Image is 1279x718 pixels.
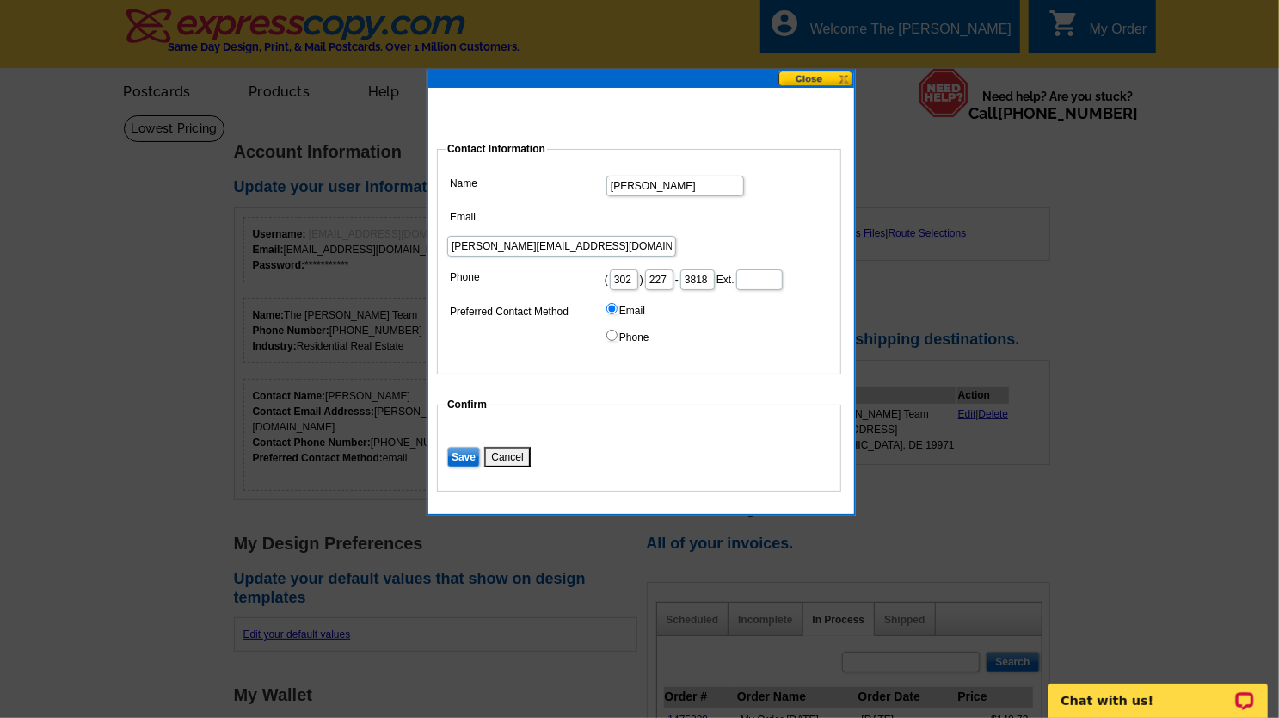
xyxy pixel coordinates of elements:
label: Preferred Contact Method [450,303,605,321]
dd: ( ) - Ext. [446,265,833,292]
label: Email [450,209,605,225]
legend: Confirm [446,397,489,412]
legend: Contact Information [446,141,547,157]
label: Phone [605,325,649,345]
label: Name [450,176,605,191]
label: Phone [450,269,605,285]
iframe: LiveChat chat widget [1037,664,1279,718]
label: Email [605,299,645,319]
input: Email [606,303,618,314]
button: Cancel [484,447,530,467]
input: Phone [606,330,618,341]
input: Save [447,447,480,467]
